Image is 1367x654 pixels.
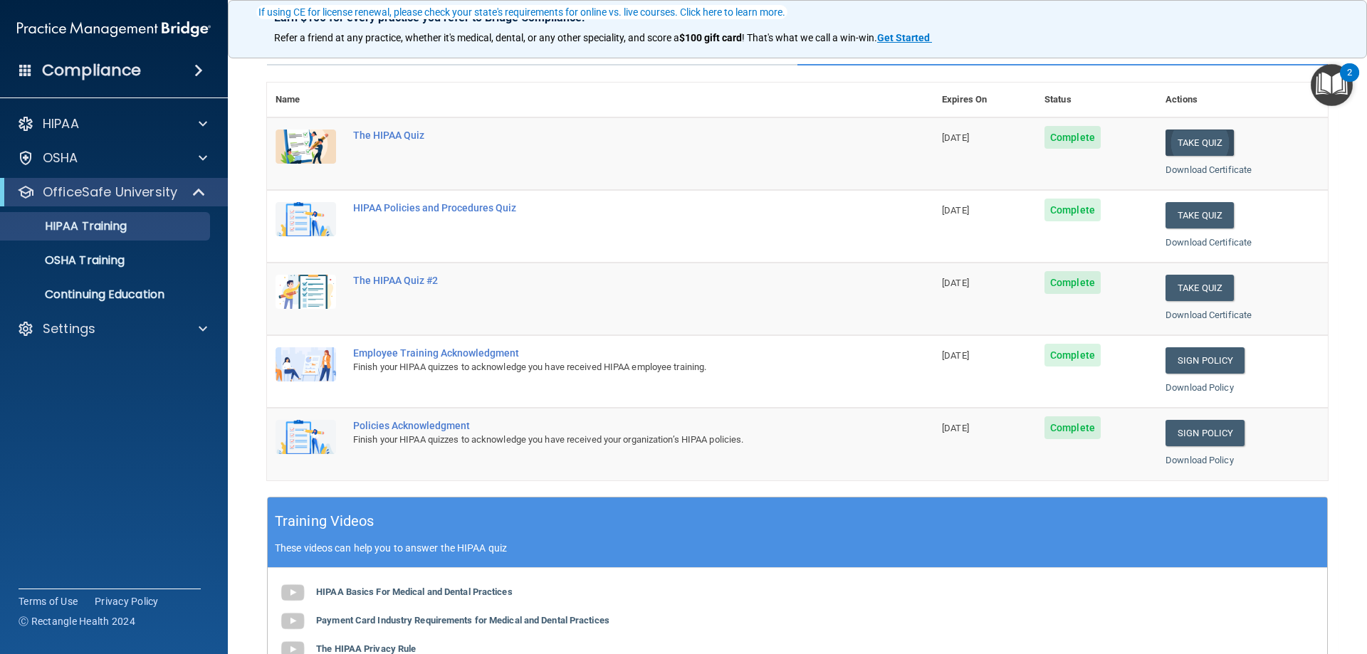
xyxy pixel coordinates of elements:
button: Take Quiz [1166,275,1234,301]
div: If using CE for license renewal, please check your state's requirements for online vs. live cours... [258,7,785,17]
a: Download Certificate [1166,164,1252,175]
p: Earn $100 for every practice you refer to Bridge Compliance! [274,11,1321,24]
b: Payment Card Industry Requirements for Medical and Dental Practices [316,615,609,626]
th: Status [1036,83,1157,117]
img: gray_youtube_icon.38fcd6cc.png [278,579,307,607]
span: [DATE] [942,423,969,433]
button: Open Resource Center, 2 new notifications [1311,64,1353,106]
p: OfficeSafe University [43,184,177,201]
div: Employee Training Acknowledgment [353,347,862,359]
th: Name [267,83,345,117]
span: [DATE] [942,278,969,288]
img: gray_youtube_icon.38fcd6cc.png [278,607,307,635]
div: The HIPAA Quiz #2 [353,275,862,286]
b: HIPAA Basics For Medical and Dental Practices [316,586,513,597]
h4: Compliance [42,60,141,80]
p: Settings [43,320,95,337]
span: Complete [1044,199,1101,221]
span: Refer a friend at any practice, whether it's medical, dental, or any other speciality, and score a [274,32,679,43]
a: Download Certificate [1166,310,1252,320]
p: These videos can help you to answer the HIPAA quiz [275,542,1320,554]
div: HIPAA Policies and Procedures Quiz [353,202,862,213]
span: Ⓒ Rectangle Health 2024 [19,614,135,628]
a: Get Started [877,32,932,43]
span: Complete [1044,416,1101,439]
span: [DATE] [942,350,969,361]
button: Take Quiz [1166,202,1234,228]
p: OSHA Training [9,253,125,268]
a: HIPAA [17,115,207,132]
p: HIPAA Training [9,219,127,233]
th: Actions [1157,83,1328,117]
span: Complete [1044,126,1101,149]
span: [DATE] [942,132,969,143]
span: Complete [1044,271,1101,294]
strong: Get Started [877,32,930,43]
a: OSHA [17,149,207,167]
img: PMB logo [17,15,211,43]
span: [DATE] [942,205,969,216]
div: The HIPAA Quiz [353,130,862,141]
span: ! That's what we call a win-win. [742,32,877,43]
a: Download Certificate [1166,237,1252,248]
div: Finish your HIPAA quizzes to acknowledge you have received your organization’s HIPAA policies. [353,431,862,448]
button: If using CE for license renewal, please check your state's requirements for online vs. live cours... [256,5,787,19]
a: Download Policy [1166,455,1234,465]
p: OSHA [43,149,78,167]
a: Sign Policy [1166,347,1245,374]
button: Take Quiz [1166,130,1234,156]
div: Finish your HIPAA quizzes to acknowledge you have received HIPAA employee training. [353,359,862,376]
b: The HIPAA Privacy Rule [316,643,416,654]
strong: $100 gift card [679,32,742,43]
p: Continuing Education [9,288,204,302]
h5: Training Videos [275,509,375,534]
span: Complete [1044,344,1101,366]
a: Sign Policy [1166,420,1245,446]
a: Settings [17,320,207,337]
a: Privacy Policy [95,594,159,608]
p: HIPAA [43,115,79,132]
div: Policies Acknowledgment [353,420,862,431]
a: Terms of Use [19,594,78,608]
th: Expires On [933,83,1036,117]
a: OfficeSafe University [17,184,206,201]
div: 2 [1347,73,1352,91]
a: Download Policy [1166,382,1234,393]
